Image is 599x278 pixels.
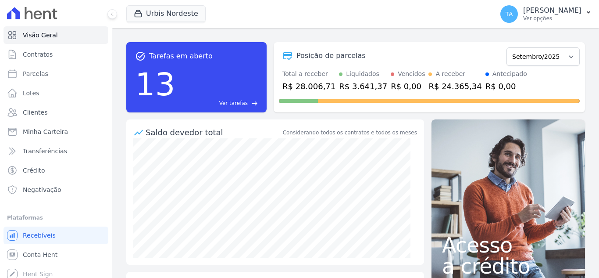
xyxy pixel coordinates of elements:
[523,6,581,15] p: [PERSON_NAME]
[23,127,68,136] span: Minha Carteira
[4,26,108,44] a: Visão Geral
[135,51,146,61] span: task_alt
[296,51,366,61] div: Posição de parcelas
[4,65,108,83] a: Parcelas
[492,69,527,79] div: Antecipado
[4,181,108,199] a: Negativação
[398,69,425,79] div: Vencidos
[435,69,465,79] div: A receber
[7,213,105,223] div: Plataformas
[391,80,425,92] div: R$ 0,00
[282,80,335,92] div: R$ 28.006,71
[126,5,206,22] button: Urbis Nordeste
[23,69,48,78] span: Parcelas
[4,162,108,179] a: Crédito
[146,126,281,138] div: Saldo devedor total
[339,80,387,92] div: R$ 3.641,37
[219,99,248,107] span: Ver tarefas
[23,89,39,97] span: Lotes
[23,231,56,240] span: Recebíveis
[346,69,379,79] div: Liquidados
[23,250,57,259] span: Conta Hent
[4,46,108,63] a: Contratos
[149,51,213,61] span: Tarefas em aberto
[428,80,481,92] div: R$ 24.365,34
[23,147,67,155] span: Transferências
[523,15,581,22] p: Ver opções
[4,142,108,160] a: Transferências
[23,166,45,175] span: Crédito
[179,99,258,107] a: Ver tarefas east
[506,11,513,17] span: TA
[4,227,108,244] a: Recebíveis
[23,108,47,117] span: Clientes
[485,80,527,92] div: R$ 0,00
[442,256,574,277] span: a crédito
[23,31,58,40] span: Visão Geral
[4,123,108,141] a: Minha Carteira
[493,2,599,26] button: TA [PERSON_NAME] Ver opções
[4,246,108,264] a: Conta Hent
[282,69,335,79] div: Total a receber
[4,104,108,121] a: Clientes
[251,100,258,107] span: east
[283,129,417,137] div: Considerando todos os contratos e todos os meses
[135,61,175,107] div: 13
[23,50,53,59] span: Contratos
[442,235,574,256] span: Acesso
[23,185,61,194] span: Negativação
[4,84,108,102] a: Lotes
